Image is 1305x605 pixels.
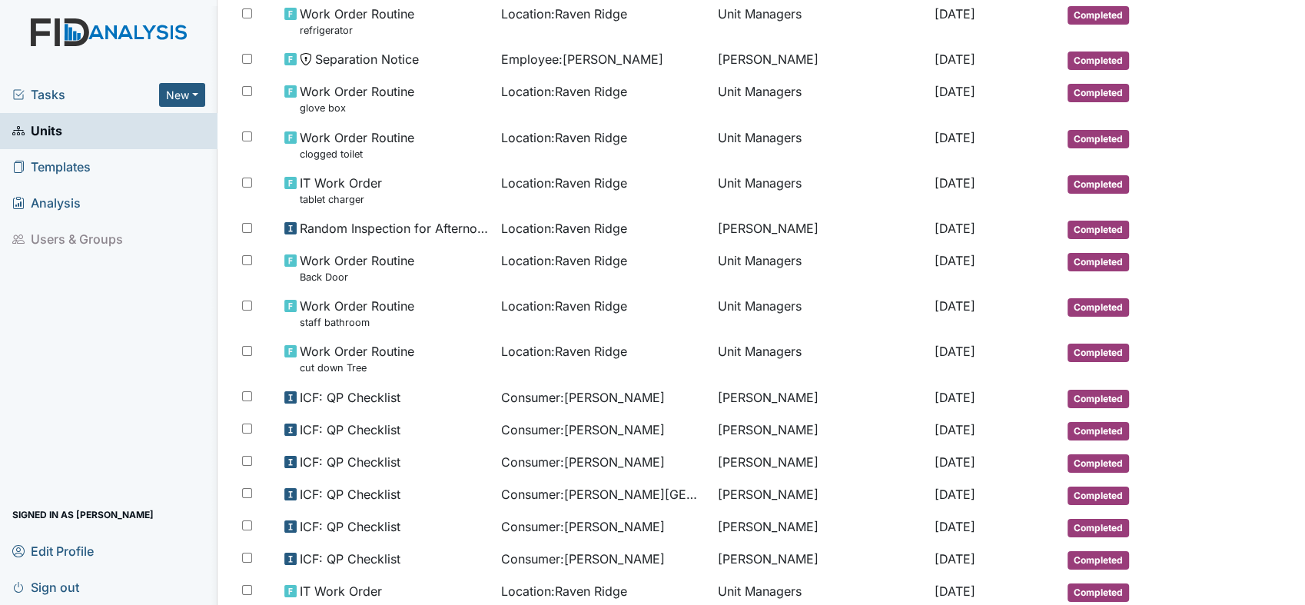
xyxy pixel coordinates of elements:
span: Location : Raven Ridge [501,174,627,192]
span: ICF: QP Checklist [300,388,400,407]
small: cut down Tree [300,361,414,375]
span: Completed [1068,52,1129,70]
span: Sign out [12,575,79,599]
span: Separation Notice [315,50,419,68]
span: Location : Raven Ridge [501,251,627,270]
span: Consumer : [PERSON_NAME] [501,453,665,471]
span: [DATE] [935,487,975,502]
span: Units [12,119,62,143]
a: Tasks [12,85,159,104]
small: refrigerator [300,23,414,38]
span: Work Order Routine Back Door [300,251,414,284]
td: [PERSON_NAME] [712,544,928,576]
span: Work Order Routine glove box [300,82,414,115]
span: Completed [1068,583,1129,602]
span: Completed [1068,130,1129,148]
span: Templates [12,155,91,179]
span: Work Order Routine refrigerator [300,5,414,38]
td: Unit Managers [712,122,928,168]
span: [DATE] [935,583,975,599]
span: [DATE] [935,221,975,236]
span: Location : Raven Ridge [501,5,627,23]
span: Completed [1068,84,1129,102]
span: ICF: QP Checklist [300,453,400,471]
span: Completed [1068,519,1129,537]
small: clogged toilet [300,147,414,161]
td: [PERSON_NAME] [712,511,928,544]
span: Completed [1068,253,1129,271]
span: [DATE] [935,6,975,22]
span: [DATE] [935,422,975,437]
span: [DATE] [935,551,975,567]
span: Consumer : [PERSON_NAME] [501,421,665,439]
span: Edit Profile [12,539,94,563]
td: [PERSON_NAME] [712,414,928,447]
span: Consumer : [PERSON_NAME] [501,550,665,568]
span: Consumer : [PERSON_NAME] [501,388,665,407]
td: [PERSON_NAME] [712,213,928,245]
span: Completed [1068,344,1129,362]
span: [DATE] [935,390,975,405]
span: Work Order Routine cut down Tree [300,342,414,375]
td: Unit Managers [712,336,928,381]
span: [DATE] [935,130,975,145]
span: Signed in as [PERSON_NAME] [12,503,154,527]
span: ICF: QP Checklist [300,421,400,439]
span: IT Work Order tablet charger [300,174,382,207]
span: Completed [1068,175,1129,194]
button: New [159,83,205,107]
span: Completed [1068,454,1129,473]
td: Unit Managers [712,168,928,213]
span: Location : Raven Ridge [501,128,627,147]
span: Location : Raven Ridge [501,582,627,600]
small: staff bathroom [300,315,414,330]
span: [DATE] [935,175,975,191]
span: Location : Raven Ridge [501,297,627,315]
span: Consumer : [PERSON_NAME][GEOGRAPHIC_DATA] [501,485,706,504]
span: ICF: QP Checklist [300,485,400,504]
td: [PERSON_NAME] [712,479,928,511]
span: Completed [1068,390,1129,408]
span: ICF: QP Checklist [300,550,400,568]
span: [DATE] [935,298,975,314]
span: Location : Raven Ridge [501,82,627,101]
span: Work Order Routine clogged toilet [300,128,414,161]
td: Unit Managers [712,76,928,121]
span: Completed [1068,422,1129,440]
span: IT Work Order [300,582,382,600]
span: Completed [1068,6,1129,25]
small: Back Door [300,270,414,284]
span: Work Order Routine staff bathroom [300,297,414,330]
span: Location : Raven Ridge [501,219,627,238]
td: [PERSON_NAME] [712,44,928,76]
span: [DATE] [935,52,975,67]
span: [DATE] [935,519,975,534]
td: [PERSON_NAME] [712,382,928,414]
td: [PERSON_NAME] [712,447,928,479]
span: [DATE] [935,253,975,268]
span: Location : Raven Ridge [501,342,627,361]
td: Unit Managers [712,291,928,336]
td: Unit Managers [712,245,928,291]
span: Completed [1068,298,1129,317]
span: ICF: QP Checklist [300,517,400,536]
span: Completed [1068,221,1129,239]
small: glove box [300,101,414,115]
span: [DATE] [935,84,975,99]
span: Random Inspection for Afternoon [300,219,489,238]
span: Analysis [12,191,81,215]
span: [DATE] [935,454,975,470]
small: tablet charger [300,192,382,207]
span: Consumer : [PERSON_NAME] [501,517,665,536]
span: Completed [1068,551,1129,570]
span: [DATE] [935,344,975,359]
span: Completed [1068,487,1129,505]
span: Employee : [PERSON_NAME] [501,50,663,68]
